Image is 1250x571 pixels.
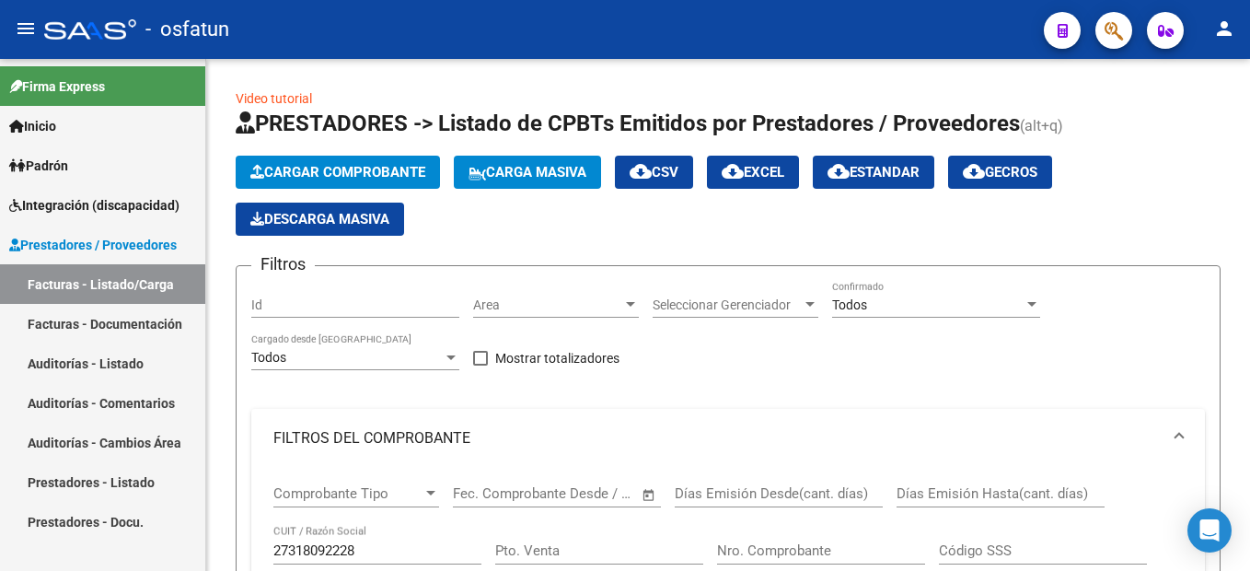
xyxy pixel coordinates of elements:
[251,409,1205,468] mat-expansion-panel-header: FILTROS DEL COMPROBANTE
[236,156,440,189] button: Cargar Comprobante
[1020,117,1063,134] span: (alt+q)
[1187,508,1232,553] div: Open Intercom Messenger
[236,111,1020,136] span: PRESTADORES -> Listado de CPBTs Emitidos por Prestadores / Proveedores
[9,156,68,176] span: Padrón
[236,91,312,106] a: Video tutorial
[9,116,56,136] span: Inicio
[250,211,389,227] span: Descarga Masiva
[453,485,527,502] input: Fecha inicio
[469,164,586,181] span: Carga Masiva
[273,428,1161,449] mat-panel-title: FILTROS DEL COMPROBANTE
[145,9,229,50] span: - osfatun
[828,164,920,181] span: Estandar
[1213,17,1235,40] mat-icon: person
[828,160,850,182] mat-icon: cloud_download
[963,160,985,182] mat-icon: cloud_download
[722,160,744,182] mat-icon: cloud_download
[9,76,105,97] span: Firma Express
[495,347,619,369] span: Mostrar totalizadores
[15,17,37,40] mat-icon: menu
[236,203,404,236] button: Descarga Masiva
[544,485,633,502] input: Fecha fin
[251,251,315,277] h3: Filtros
[832,297,867,312] span: Todos
[9,235,177,255] span: Prestadores / Proveedores
[948,156,1052,189] button: Gecros
[813,156,934,189] button: Estandar
[236,203,404,236] app-download-masive: Descarga masiva de comprobantes (adjuntos)
[653,297,802,313] span: Seleccionar Gerenciador
[615,156,693,189] button: CSV
[639,484,660,506] button: Open calendar
[273,485,422,502] span: Comprobante Tipo
[454,156,601,189] button: Carga Masiva
[630,164,678,181] span: CSV
[250,164,425,181] span: Cargar Comprobante
[963,164,1037,181] span: Gecros
[473,297,622,313] span: Area
[630,160,652,182] mat-icon: cloud_download
[251,350,286,365] span: Todos
[707,156,799,189] button: EXCEL
[722,164,784,181] span: EXCEL
[9,195,179,216] span: Integración (discapacidad)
